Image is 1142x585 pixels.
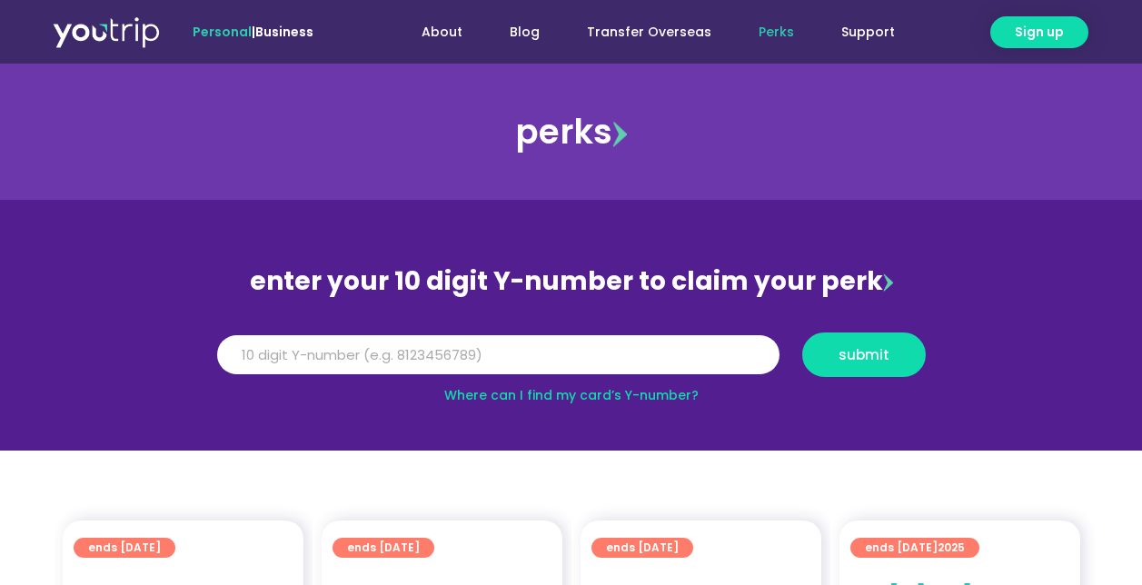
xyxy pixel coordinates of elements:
[208,258,935,305] div: enter your 10 digit Y-number to claim your perk
[193,23,313,41] span: |
[362,15,919,49] nav: Menu
[74,538,175,558] a: ends [DATE]
[217,332,926,391] form: Y Number
[818,15,919,49] a: Support
[990,16,1088,48] a: Sign up
[333,538,434,558] a: ends [DATE]
[193,23,252,41] span: Personal
[563,15,735,49] a: Transfer Overseas
[735,15,818,49] a: Perks
[347,538,420,558] span: ends [DATE]
[865,538,965,558] span: ends [DATE]
[1015,23,1064,42] span: Sign up
[802,332,926,377] button: submit
[444,386,699,404] a: Where can I find my card’s Y-number?
[217,335,780,375] input: 10 digit Y-number (e.g. 8123456789)
[255,23,313,41] a: Business
[839,348,889,362] span: submit
[486,15,563,49] a: Blog
[938,540,965,555] span: 2025
[606,538,679,558] span: ends [DATE]
[398,15,486,49] a: About
[591,538,693,558] a: ends [DATE]
[88,538,161,558] span: ends [DATE]
[850,538,979,558] a: ends [DATE]2025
